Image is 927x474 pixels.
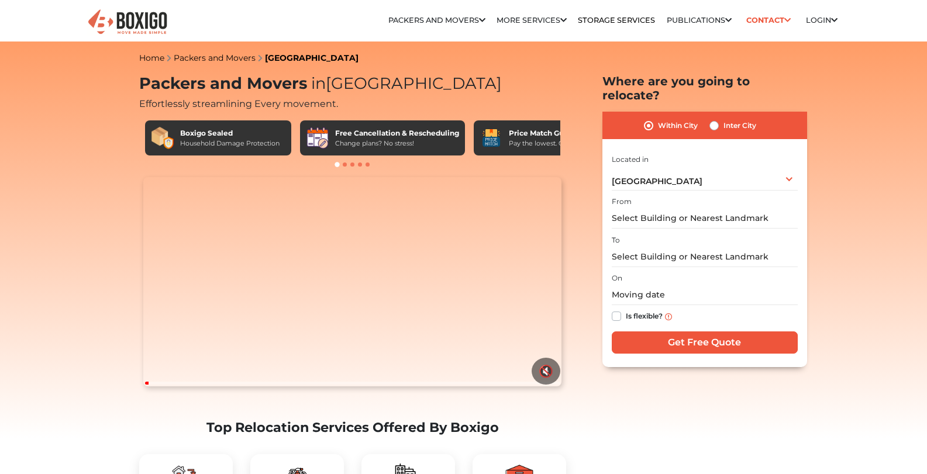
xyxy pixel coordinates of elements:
[265,53,359,63] a: [GEOGRAPHIC_DATA]
[612,208,798,229] input: Select Building or Nearest Landmark
[612,235,620,245] label: To
[602,74,807,102] h2: Where are you going to relocate?
[509,139,598,148] div: Pay the lowest. Guaranteed!
[497,16,567,25] a: More services
[743,11,795,29] a: Contact
[139,420,566,435] h2: Top Relocation Services Offered By Boxigo
[180,128,280,139] div: Boxigo Sealed
[667,16,732,25] a: Publications
[806,16,838,25] a: Login
[532,358,560,385] button: 🔇
[509,128,598,139] div: Price Match Guarantee
[612,247,798,267] input: Select Building or Nearest Landmark
[87,8,168,37] img: Boxigo
[612,273,622,283] label: On
[612,196,632,207] label: From
[335,139,459,148] div: Change plans? No stress!
[612,331,798,354] input: Get Free Quote
[612,285,798,305] input: Moving date
[139,98,338,109] span: Effortlessly streamlining Every movement.
[311,74,326,93] span: in
[578,16,655,25] a: Storage Services
[139,53,164,63] a: Home
[143,177,561,386] video: Your browser does not support the video tag.
[335,128,459,139] div: Free Cancellation & Rescheduling
[665,313,672,320] img: info
[612,176,702,186] span: [GEOGRAPHIC_DATA]
[174,53,256,63] a: Packers and Movers
[612,154,649,165] label: Located in
[723,119,756,133] label: Inter City
[306,126,329,150] img: Free Cancellation & Rescheduling
[180,139,280,148] div: Household Damage Protection
[151,126,174,150] img: Boxigo Sealed
[658,119,698,133] label: Within City
[626,309,663,321] label: Is flexible?
[307,74,502,93] span: [GEOGRAPHIC_DATA]
[480,126,503,150] img: Price Match Guarantee
[139,74,566,94] h1: Packers and Movers
[388,16,485,25] a: Packers and Movers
